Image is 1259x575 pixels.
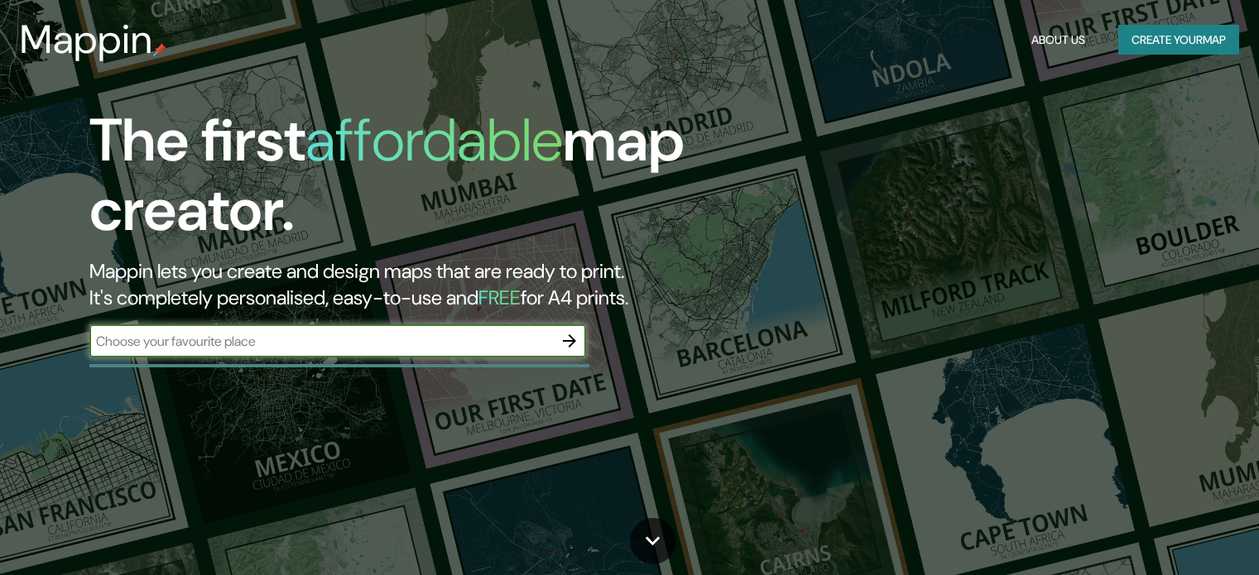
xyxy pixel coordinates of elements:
iframe: Help widget launcher [1112,510,1241,557]
h1: affordable [305,102,563,179]
button: About Us [1025,25,1092,55]
button: Create yourmap [1118,25,1239,55]
img: mappin-pin [153,43,166,56]
h3: Mappin [20,17,153,63]
input: Choose your favourite place [89,332,553,351]
h1: The first map creator. [89,106,719,258]
h5: FREE [478,285,521,310]
h2: Mappin lets you create and design maps that are ready to print. It's completely personalised, eas... [89,258,719,311]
